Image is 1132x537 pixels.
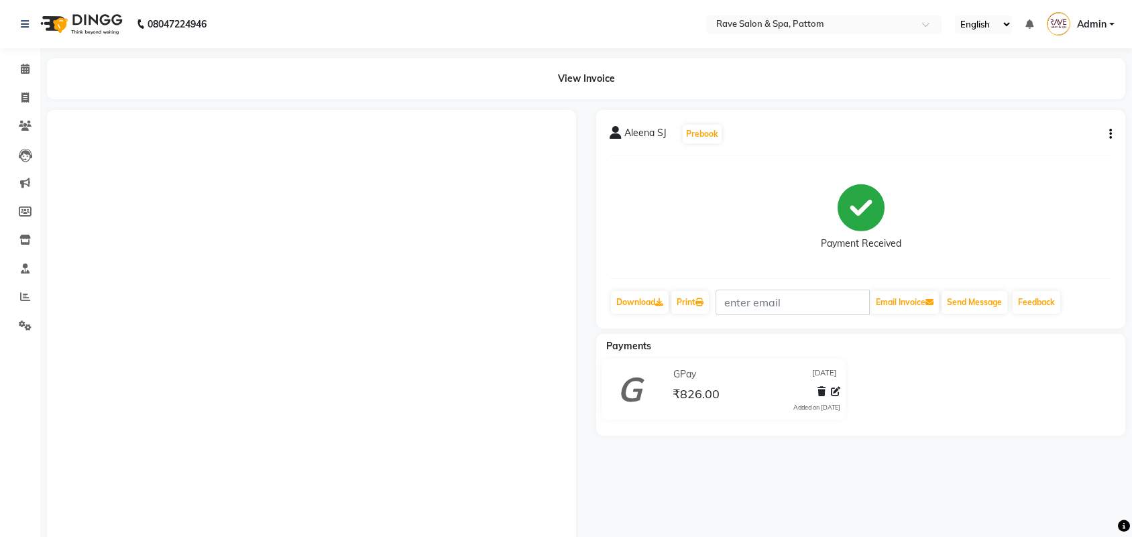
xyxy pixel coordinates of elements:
[148,5,207,43] b: 08047224946
[624,126,667,145] span: Aleena SJ
[1047,12,1070,36] img: Admin
[870,291,939,314] button: Email Invoice
[821,237,901,251] div: Payment Received
[1013,291,1060,314] a: Feedback
[716,290,870,315] input: enter email
[611,291,669,314] a: Download
[793,403,840,412] div: Added on [DATE]
[1077,17,1107,32] span: Admin
[942,291,1007,314] button: Send Message
[673,386,720,405] span: ₹826.00
[34,5,126,43] img: logo
[812,367,837,381] span: [DATE]
[47,58,1125,99] div: View Invoice
[606,340,651,352] span: Payments
[671,291,709,314] a: Print
[673,367,696,381] span: GPay
[683,125,722,143] button: Prebook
